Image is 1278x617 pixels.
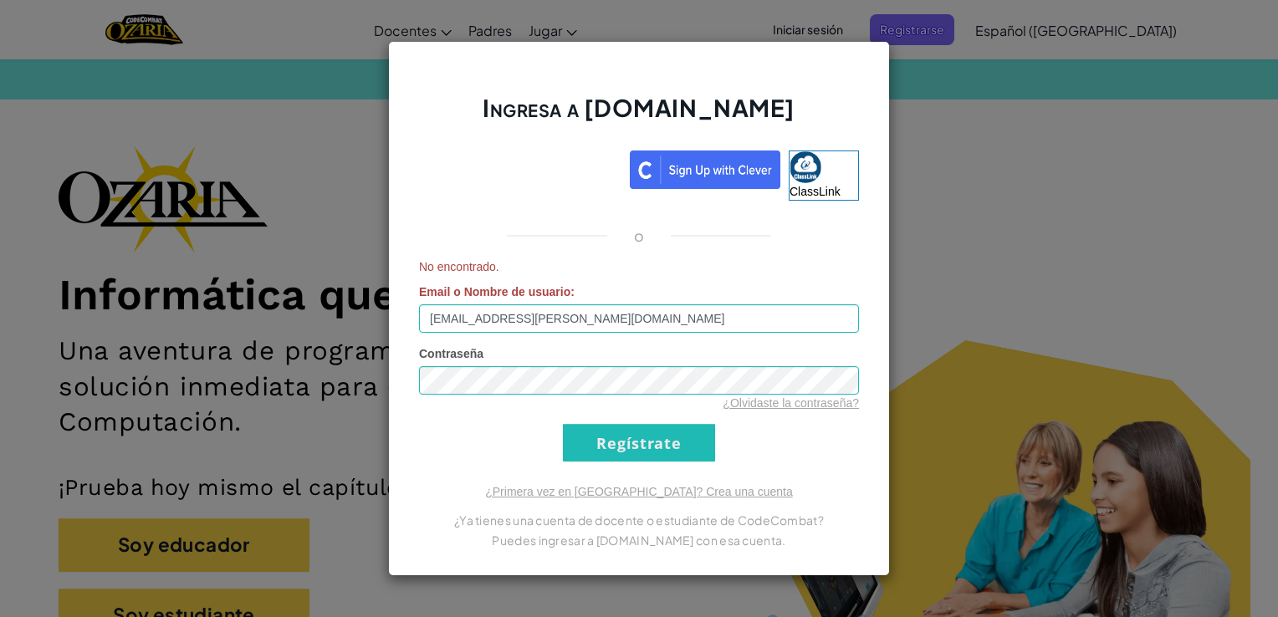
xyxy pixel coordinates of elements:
iframe: Botón de Acceder con Google [411,149,630,186]
a: ¿Primera vez en [GEOGRAPHIC_DATA]? Crea una cuenta [485,485,793,498]
a: ¿Olvidaste la contraseña? [723,396,859,410]
span: ClassLink [790,185,841,198]
img: classlink-logo-small.png [790,151,821,183]
h2: Ingresa a [DOMAIN_NAME] [419,92,859,140]
p: ¿Ya tienes una cuenta de docente o estudiante de CodeCombat? [419,510,859,530]
label: : [419,283,575,300]
p: o [634,226,644,246]
img: clever_sso_button@2x.png [630,150,780,189]
span: Email o Nombre de usuario [419,285,570,298]
input: Regístrate [563,424,715,461]
span: Contraseña [419,347,483,360]
p: Puedes ingresar a [DOMAIN_NAME] con esa cuenta. [419,530,859,550]
span: No encontrado. [419,258,859,275]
